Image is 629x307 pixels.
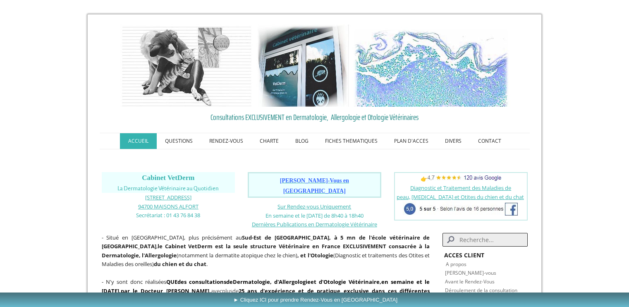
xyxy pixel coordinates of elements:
[102,234,430,268] span: - Situé en [GEOGRAPHIC_DATA], plus précisément au , (notamment la dermatite atopique chez le chie...
[102,111,528,123] a: Consultations EXCLUSIVEMENT en Dermatologie, Allergologie et Otologie Vétérinaires
[317,133,386,149] a: FICHES THEMATIQUES
[177,278,187,285] strong: des
[136,211,200,219] span: Secrétariat : 01 43 76 84 38
[265,212,364,219] span: En semaine et le [DATE] de 8h40 à 18h40
[201,133,251,149] a: RENDEZ-VOUS
[102,242,430,259] b: France EXCLUSIVEMENT consacrée à la Dermatologie, l'Allergologie
[102,278,430,303] span: - N'y sont donc réalisées
[157,133,201,149] a: QUESTIONS
[154,260,206,268] strong: du chien et du chat
[189,278,369,285] strong: de , d' et d'
[386,133,437,149] a: PLAN D'ACCES
[277,203,351,210] a: Sur Rendez-vous Uniquement
[279,278,311,285] a: Allergologie
[189,278,226,285] a: consultations
[446,261,466,268] a: A propos
[117,185,219,192] span: La Dermatologie Vétérinaire au Quotidien
[397,184,512,201] a: Diagnostic et Traitement des Maladies de peau,
[445,269,496,276] a: [PERSON_NAME]-vous
[145,193,191,201] a: [STREET_ADDRESS]
[233,297,397,303] span: ► Cliquez ICI pour prendre Rendez-Vous en [GEOGRAPHIC_DATA]
[166,278,177,285] strong: QUE
[411,193,524,201] a: [MEDICAL_DATA] et Otites du chien et du chat
[252,220,377,228] a: Dernières Publications en Dermatologie Vétérinaire
[445,287,517,294] a: Déroulement de la consultation
[287,133,317,149] a: BLOG
[280,177,349,194] span: [PERSON_NAME]-Vous en [GEOGRAPHIC_DATA]
[119,287,121,295] span: ,
[437,133,470,149] a: DIVERS
[444,251,484,259] strong: ACCES CLIENT
[158,242,163,250] strong: le
[251,133,287,149] a: CHARTE
[380,278,381,285] strong: ,
[102,234,430,250] strong: Sud-Est de [GEOGRAPHIC_DATA], à 5 mn de l'école vétérinaire de [GEOGRAPHIC_DATA]
[297,252,333,259] b: , et l'Otologie
[121,287,211,295] b: ,
[138,202,199,210] a: 94700 MAISONS ALFORT
[323,278,369,285] a: Otologie Vétérin
[142,174,194,182] span: Cabinet VetDerm
[102,287,430,304] strong: 25 ans d'expérience et de pratique exclusive dans ces différentes spécialités.
[233,278,270,285] a: Dermatologie
[369,278,380,285] a: aire
[280,178,349,194] a: [PERSON_NAME]-Vous en [GEOGRAPHIC_DATA]
[445,278,495,285] a: Avant le Rendez-Vous
[165,242,320,250] b: Cabinet VetDerm est la seule structure Vétérinaire en
[222,287,232,295] span: plus
[138,203,199,210] span: 94700 MAISONS ALFORT
[470,133,509,149] a: CONTACT
[442,233,527,247] input: Search
[120,133,157,149] a: ACCUEIL
[102,278,430,303] span: avec de
[421,175,501,182] span: 👉
[121,287,209,295] span: par le Docteur [PERSON_NAME]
